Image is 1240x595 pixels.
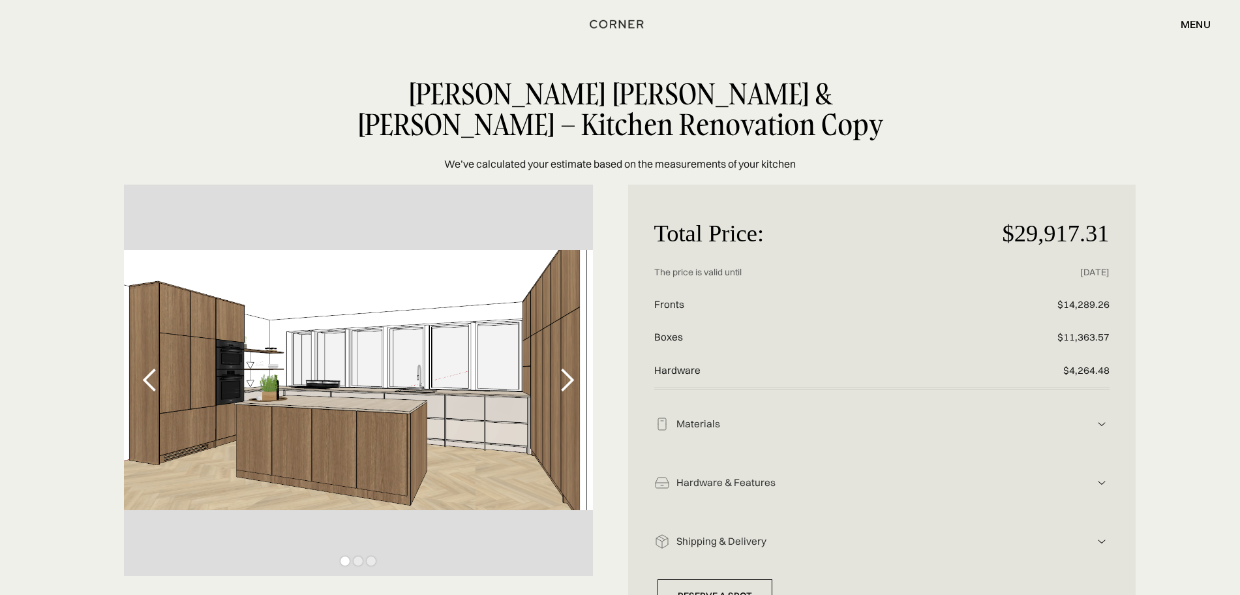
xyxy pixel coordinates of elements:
div: menu [1168,13,1211,35]
div: menu [1181,19,1211,29]
p: The price is valid until [654,256,958,288]
p: $4,264.48 [958,354,1110,388]
div: Show slide 3 of 3 [367,557,376,566]
div: Hardware & Features [670,476,1094,490]
p: Boxes [654,321,958,354]
p: Total Price: [654,211,958,256]
div: next slide [541,185,593,576]
a: home [575,16,665,33]
p: $29,917.31 [958,211,1110,256]
p: Hardware [654,354,958,388]
p: $14,289.26 [958,288,1110,322]
p: [DATE] [958,256,1110,288]
div: [PERSON_NAME] [PERSON_NAME] & [PERSON_NAME] – Kitchen Renovation Copy [314,78,926,140]
div: carousel [124,185,592,576]
div: Materials [670,418,1094,431]
p: Fronts [654,288,958,322]
p: $11,363.57 [958,321,1110,354]
div: previous slide [124,185,176,576]
p: We’ve calculated your estimate based on the measurements of your kitchen [444,156,796,172]
div: Show slide 1 of 3 [340,557,350,566]
div: 1 of 3 [124,185,592,576]
div: Show slide 2 of 3 [354,557,363,566]
div: Shipping & Delivery [670,535,1094,549]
